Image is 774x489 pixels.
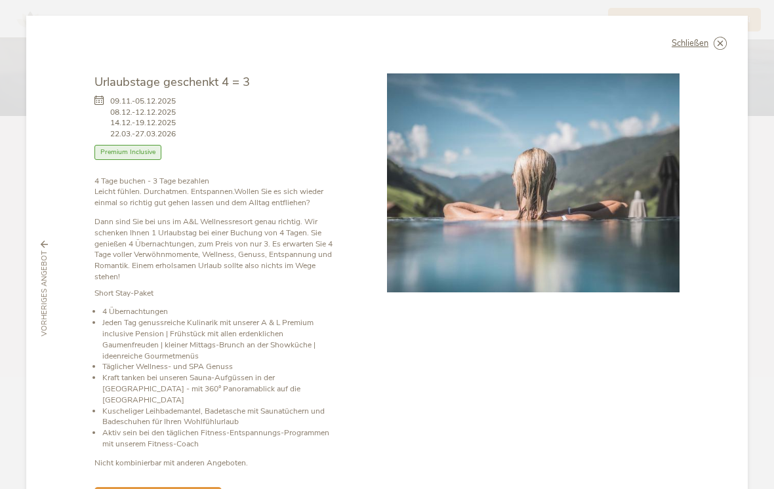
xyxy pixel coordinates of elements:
strong: Short Stay-Paket [94,288,153,298]
p: Leicht fühlen. Durchatmen. Entspannen. [94,176,340,208]
img: Urlaubstage geschenkt 4 = 3 [387,73,680,292]
li: Täglicher Wellness- und SPA Genuss [102,361,340,372]
span: Schließen [672,39,708,48]
span: Urlaubstage geschenkt 4 = 3 [94,73,250,90]
li: 4 Übernachtungen [102,306,340,317]
li: Kraft tanken bei unseren Sauna-Aufgüssen in der [GEOGRAPHIC_DATA] - mit 360° Panoramablick auf di... [102,372,340,405]
span: 09.11.-05.12.2025 08.12.-12.12.2025 14.12.-19.12.2025 22.03.-27.03.2026 [110,96,176,140]
span: vorheriges Angebot [39,250,50,336]
p: Dann sind Sie bei uns im A&L Wellnessresort genau richtig. Wir schenken Ihnen 1 Urlaubstag bei ei... [94,216,340,283]
span: Premium Inclusive [94,145,161,160]
li: Jeden Tag genussreiche Kulinarik mit unserer A & L Premium inclusive Pension | Frühstück mit alle... [102,317,340,361]
strong: Wollen Sie es sich wieder einmal so richtig gut gehen lassen und dem Alltag entfliehen? [94,186,323,208]
b: 4 Tage buchen - 3 Tage bezahlen [94,176,209,186]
